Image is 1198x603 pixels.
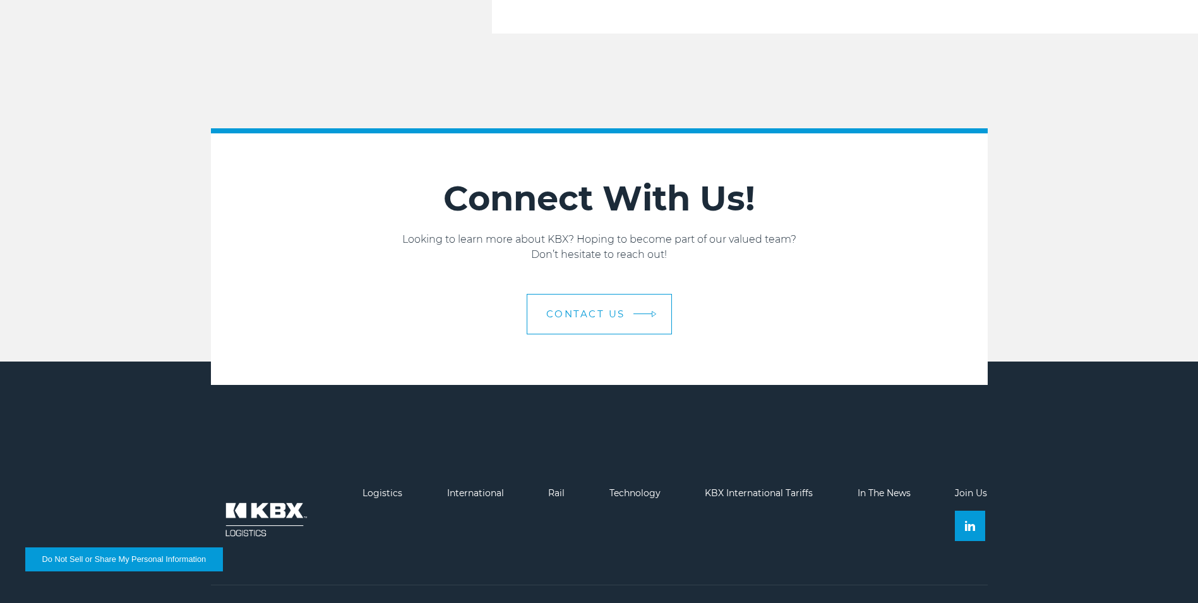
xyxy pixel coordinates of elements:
[651,310,656,317] img: arrow
[955,487,987,499] a: Join Us
[211,178,988,219] h2: Connect With Us!
[211,488,318,551] img: kbx logo
[211,232,988,262] p: Looking to learn more about KBX? Hoping to become part of our valued team? Don’t hesitate to reac...
[858,487,911,499] a: In The News
[362,487,402,499] a: Logistics
[546,309,625,319] span: Contact us
[965,521,975,531] img: Linkedin
[25,547,223,571] button: Do Not Sell or Share My Personal Information
[548,487,565,499] a: Rail
[609,487,661,499] a: Technology
[447,487,504,499] a: International
[527,294,672,334] a: Contact us arrow arrow
[705,487,813,499] a: KBX International Tariffs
